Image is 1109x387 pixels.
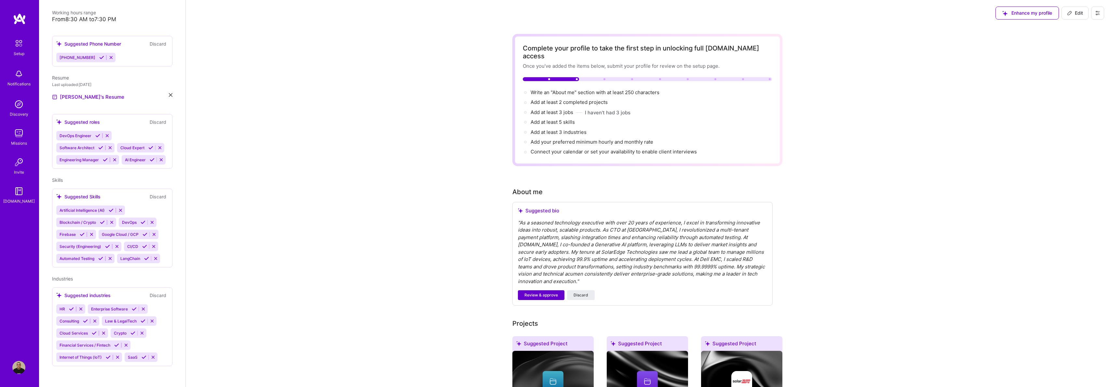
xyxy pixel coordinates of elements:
[118,208,123,213] i: Reject
[56,293,62,298] i: icon SuggestedTeams
[518,219,767,285] div: " As a seasoned technology executive with over 20 years of experience, I excel in transforming in...
[106,355,111,360] i: Accept
[52,93,124,101] a: [PERSON_NAME]'s Resume
[148,292,168,299] button: Discard
[103,157,108,162] i: Accept
[607,336,688,353] div: Suggested Project
[141,307,146,311] i: Reject
[52,75,69,80] span: Resume
[523,44,772,60] div: Complete your profile to take the first step in unlocking full [DOMAIN_NAME] access
[13,13,26,25] img: logo
[611,341,615,346] i: icon SuggestedTeams
[140,331,144,336] i: Reject
[524,292,558,298] span: Review & approve
[14,50,24,57] div: Setup
[151,244,156,249] i: Reject
[12,67,25,80] img: bell
[60,232,76,237] span: Firebase
[60,307,65,311] span: HR
[512,187,543,197] div: About me
[105,133,110,138] i: Reject
[114,343,119,348] i: Accept
[130,331,135,336] i: Accept
[105,244,110,249] i: Accept
[115,244,119,249] i: Reject
[1062,7,1089,20] button: Edit
[1067,10,1083,16] span: Edit
[98,145,103,150] i: Accept
[69,307,74,311] i: Accept
[518,208,767,214] div: Suggested bio
[11,140,27,147] div: Missions
[60,220,96,225] span: Blockchain / Crypto
[151,355,156,360] i: Reject
[141,319,145,323] i: Accept
[99,55,104,60] i: Accept
[92,331,97,336] i: Accept
[91,307,128,311] span: Enterprise Software
[12,185,25,198] img: guide book
[60,331,88,336] span: Cloud Services
[60,256,94,261] span: Automated Testing
[89,232,94,237] i: Reject
[83,319,88,323] i: Accept
[127,244,138,249] span: CI/CD
[56,119,62,125] i: icon SuggestedTeams
[125,157,146,162] span: AI Engineer
[132,307,137,311] i: Accept
[148,145,153,150] i: Accept
[105,319,137,323] span: Law & LegalTech
[7,80,31,87] div: Notifications
[512,319,538,328] div: Add projects you've worked on
[10,111,28,118] div: Discovery
[512,336,594,353] div: Suggested Project
[518,290,564,300] button: Review & approve
[153,256,158,261] i: Reject
[142,355,146,360] i: Accept
[159,157,164,162] i: Reject
[531,89,661,95] span: Write an "About me" section with at least 250 characters
[52,177,63,183] span: Skills
[531,149,697,155] span: Connect your calendar or set your availability to enable client interviews
[114,331,127,336] span: Crypto
[60,157,99,162] span: Engineering Manager
[531,139,653,145] span: Add your preferred minimum hourly and monthly rate
[122,220,137,225] span: DevOps
[78,307,83,311] i: Reject
[56,194,62,199] i: icon SuggestedTeams
[60,319,79,323] span: Consulting
[108,145,113,150] i: Reject
[142,244,147,249] i: Accept
[100,220,105,225] i: Accept
[150,319,155,323] i: Reject
[518,208,523,213] i: icon SuggestedTeams
[109,208,114,213] i: Accept
[115,355,120,360] i: Reject
[56,292,111,299] div: Suggested industries
[52,276,73,281] span: Industries
[144,256,149,261] i: Accept
[60,343,110,348] span: Financial Services / Fintech
[60,55,95,60] span: [PHONE_NUMBER]
[102,232,139,237] span: Google Cloud / GCP
[3,198,35,205] div: [DOMAIN_NAME]
[120,145,144,150] span: Cloud Expert
[531,109,573,115] span: Add at least 3 jobs
[12,98,25,111] img: discovery
[120,256,140,261] span: LangChain
[52,94,57,100] img: Resume
[516,341,521,346] i: icon SuggestedTeams
[98,256,103,261] i: Accept
[148,40,168,48] button: Discard
[148,118,168,126] button: Discard
[531,119,575,125] span: Add at least 5 skills
[60,244,101,249] span: Security (Engineering)
[512,319,538,328] div: Projects
[141,220,145,225] i: Accept
[56,193,101,200] div: Suggested Skills
[705,341,710,346] i: icon SuggestedTeams
[60,355,102,360] span: Internet of Things (IoT)
[148,193,168,200] button: Discard
[56,41,62,47] i: icon SuggestedTeams
[585,109,630,116] button: I haven't had 3 jobs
